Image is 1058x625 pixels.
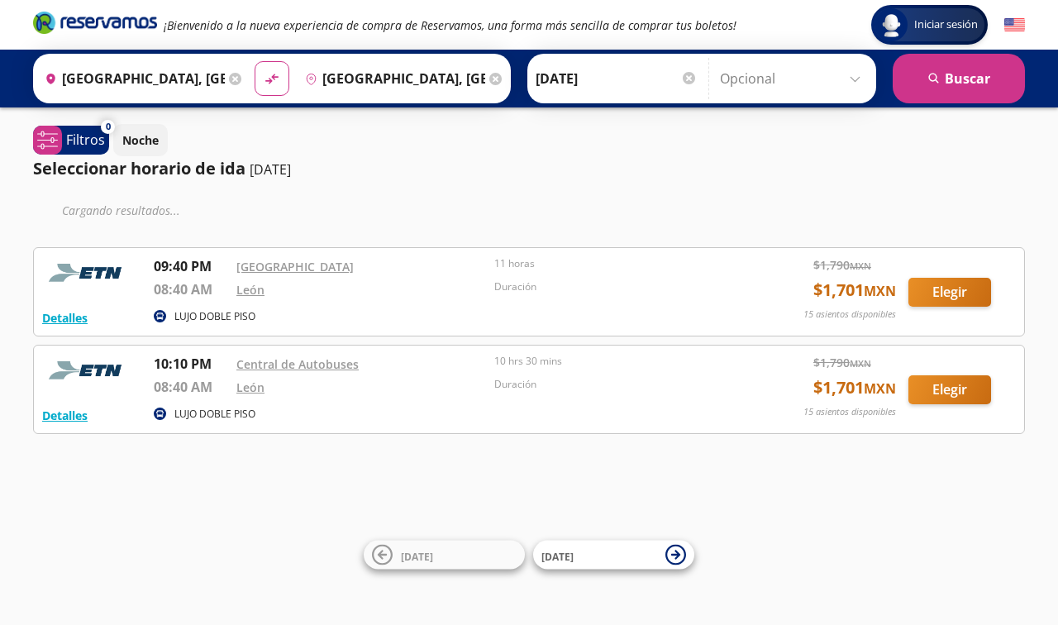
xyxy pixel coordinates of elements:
[908,17,984,33] span: Iniciar sesión
[236,379,264,395] a: León
[533,541,694,570] button: [DATE]
[494,377,744,392] p: Duración
[720,58,868,99] input: Opcional
[813,375,896,400] span: $ 1,701
[62,203,180,218] em: Cargando resultados ...
[174,407,255,422] p: LUJO DOBLE PISO
[494,279,744,294] p: Duración
[122,131,159,149] p: Noche
[1004,15,1025,36] button: English
[908,278,991,307] button: Elegir
[813,256,871,274] span: $ 1,790
[813,278,896,303] span: $ 1,701
[494,354,744,369] p: 10 hrs 30 mins
[864,379,896,398] small: MXN
[174,309,255,324] p: LUJO DOBLE PISO
[494,256,744,271] p: 11 horas
[803,405,896,419] p: 15 asientos disponibles
[42,309,88,327] button: Detalles
[541,549,574,563] span: [DATE]
[106,120,111,134] span: 0
[893,54,1025,103] button: Buscar
[236,282,264,298] a: León
[42,354,133,387] img: RESERVAMOS
[154,377,228,397] p: 08:40 AM
[154,256,228,276] p: 09:40 PM
[908,375,991,404] button: Elegir
[364,541,525,570] button: [DATE]
[236,259,354,274] a: [GEOGRAPHIC_DATA]
[33,126,109,155] button: 0Filtros
[33,10,157,35] i: Brand Logo
[536,58,698,99] input: Elegir Fecha
[803,308,896,322] p: 15 asientos disponibles
[864,282,896,300] small: MXN
[850,260,871,272] small: MXN
[38,58,225,99] input: Buscar Origen
[236,356,359,372] a: Central de Autobuses
[154,279,228,299] p: 08:40 AM
[66,130,105,150] p: Filtros
[42,407,88,424] button: Detalles
[164,17,736,33] em: ¡Bienvenido a la nueva experiencia de compra de Reservamos, una forma más sencilla de comprar tus...
[33,10,157,40] a: Brand Logo
[250,160,291,179] p: [DATE]
[154,354,228,374] p: 10:10 PM
[850,357,871,370] small: MXN
[42,256,133,289] img: RESERVAMOS
[113,124,168,156] button: Noche
[33,156,245,181] p: Seleccionar horario de ida
[401,549,433,563] span: [DATE]
[813,354,871,371] span: $ 1,790
[298,58,485,99] input: Buscar Destino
